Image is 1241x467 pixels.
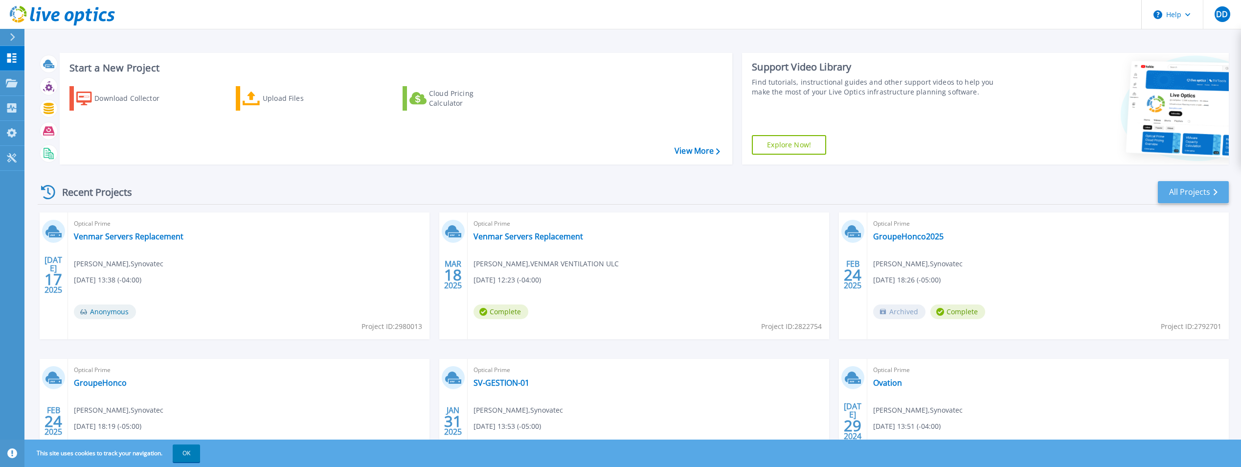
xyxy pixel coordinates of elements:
span: Optical Prime [74,365,424,375]
span: [DATE] 13:51 (-04:00) [873,421,941,432]
span: 24 [844,271,861,279]
a: SV-GESTION-01 [474,378,529,388]
span: Optical Prime [474,218,823,229]
span: [PERSON_NAME] , Synovatec [74,405,163,416]
span: Optical Prime [474,365,823,375]
span: [DATE] 12:23 (-04:00) [474,275,541,285]
div: [DATE] 2025 [44,257,63,293]
span: [PERSON_NAME] , Synovatec [474,405,563,416]
span: Optical Prime [873,365,1223,375]
span: [DATE] 18:26 (-05:00) [873,275,941,285]
span: Project ID: 2822754 [761,321,822,332]
span: This site uses cookies to track your navigation. [27,444,200,462]
a: Download Collector [69,86,179,111]
a: GroupeHonco [74,378,127,388]
div: Find tutorials, instructional guides and other support videos to help you make the most of your L... [752,77,1003,97]
span: [PERSON_NAME] , Synovatec [873,405,963,416]
span: [PERSON_NAME] , Synovatec [74,258,163,269]
div: Upload Files [263,89,341,108]
a: GroupeHonco2025 [873,232,944,241]
span: Complete [474,304,528,319]
div: [DATE] 2024 [843,403,862,439]
span: [PERSON_NAME] , VENMAR VENTILATION ULC [474,258,619,269]
div: Download Collector [94,89,173,108]
a: Upload Files [236,86,345,111]
div: Cloud Pricing Calculator [429,89,507,108]
span: DD [1216,10,1228,18]
a: View More [675,146,720,156]
span: [DATE] 13:53 (-05:00) [474,421,541,432]
span: 17 [45,275,62,283]
span: Archived [873,304,925,319]
span: 18 [444,271,462,279]
span: 31 [444,417,462,425]
a: Cloud Pricing Calculator [403,86,512,111]
span: [DATE] 13:38 (-04:00) [74,275,141,285]
div: Support Video Library [752,61,1003,73]
a: Ovation [873,378,902,388]
a: Venmar Servers Replacement [74,232,183,241]
a: Venmar Servers Replacement [474,232,583,241]
button: OK [173,444,200,462]
span: Project ID: 2792701 [1161,321,1221,332]
span: 29 [844,421,861,430]
div: FEB 2025 [44,403,63,439]
span: Optical Prime [74,218,424,229]
a: Explore Now! [752,135,826,155]
span: 24 [45,417,62,425]
div: JAN 2025 [444,403,462,439]
h3: Start a New Project [69,63,720,73]
span: [PERSON_NAME] , Synovatec [873,258,963,269]
span: Optical Prime [873,218,1223,229]
span: [DATE] 18:19 (-05:00) [74,421,141,432]
div: FEB 2025 [843,257,862,293]
div: Recent Projects [38,180,145,204]
a: All Projects [1158,181,1229,203]
span: Anonymous [74,304,136,319]
div: MAR 2025 [444,257,462,293]
span: Complete [930,304,985,319]
span: Project ID: 2980013 [361,321,422,332]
